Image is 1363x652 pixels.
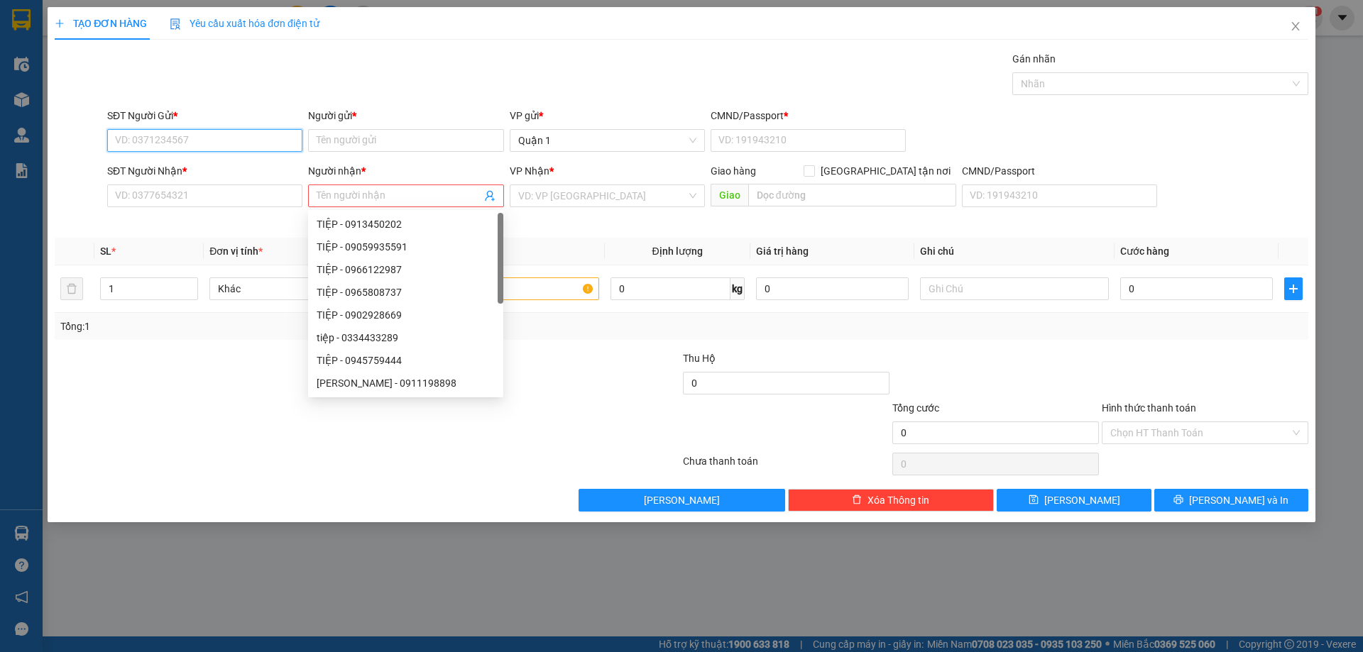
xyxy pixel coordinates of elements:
[317,330,495,346] div: tiệp - 0334433289
[1285,283,1302,294] span: plus
[100,245,111,257] span: SL
[920,277,1109,300] input: Ghi Chú
[914,238,1115,265] th: Ghi chú
[510,108,705,123] div: VP gửi
[218,278,390,299] span: Khác
[652,245,703,257] span: Định lượng
[1290,21,1301,32] span: close
[683,353,716,364] span: Thu Hộ
[892,402,939,414] span: Tổng cước
[60,319,526,334] div: Tổng: 1
[1276,7,1315,47] button: Close
[681,453,891,478] div: Chưa thanh toán
[1189,492,1288,508] span: [PERSON_NAME] và In
[317,216,495,232] div: TIỆP - 0913450202
[308,349,503,372] div: TIỆP - 0945759444
[748,184,956,206] input: Dọc đường
[209,245,263,257] span: Đơn vị tính
[852,494,862,506] span: delete
[788,489,995,512] button: deleteXóa Thông tin
[1284,277,1303,300] button: plus
[308,209,503,225] div: Tên không hợp lệ
[579,489,785,512] button: [PERSON_NAME]
[107,108,302,123] div: SĐT Người Gửi
[317,262,495,277] div: TIỆP - 0966122987
[308,236,503,258] div: TIỆP - 09059935591
[1012,53,1056,65] label: Gán nhãn
[308,281,503,304] div: TIỆP - 0965808737
[55,18,147,29] span: TẠO ĐƠN HÀNG
[308,372,503,394] div: NGUYỄN QUỐC TIỆP - 0911198898
[317,307,495,323] div: TIỆP - 0902928669
[815,163,956,179] span: [GEOGRAPHIC_DATA] tận nơi
[1044,492,1120,508] span: [PERSON_NAME]
[997,489,1151,512] button: save[PERSON_NAME]
[518,130,696,151] span: Quận 1
[867,492,929,508] span: Xóa Thông tin
[1154,489,1308,512] button: printer[PERSON_NAME] và In
[308,326,503,349] div: tiệp - 0334433289
[756,245,809,257] span: Giá trị hàng
[308,163,503,179] div: Người nhận
[308,304,503,326] div: TIỆP - 0902928669
[317,375,495,391] div: [PERSON_NAME] - 0911198898
[410,277,598,300] input: VD: Bàn, Ghế
[730,277,745,300] span: kg
[317,239,495,255] div: TIỆP - 09059935591
[1102,402,1196,414] label: Hình thức thanh toán
[170,18,181,30] img: icon
[1029,494,1039,506] span: save
[711,108,906,123] div: CMND/Passport
[711,184,748,206] span: Giao
[55,18,65,28] span: plus
[510,165,549,177] span: VP Nhận
[308,108,503,123] div: Người gửi
[308,213,503,236] div: TIỆP - 0913450202
[484,190,496,201] span: user-add
[711,165,756,177] span: Giao hàng
[1120,245,1169,257] span: Cước hàng
[308,258,503,281] div: TIỆP - 0966122987
[962,163,1157,179] div: CMND/Passport
[1173,494,1183,506] span: printer
[170,18,319,29] span: Yêu cầu xuất hóa đơn điện tử
[317,284,495,300] div: TIỆP - 0965808737
[107,163,302,179] div: SĐT Người Nhận
[756,277,909,300] input: 0
[317,353,495,368] div: TIỆP - 0945759444
[60,277,83,300] button: delete
[644,492,720,508] span: [PERSON_NAME]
